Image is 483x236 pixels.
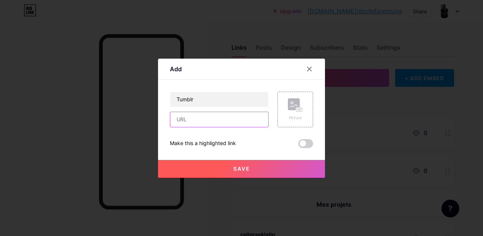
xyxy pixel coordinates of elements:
div: Add [170,65,182,73]
input: Title [170,92,268,107]
input: URL [170,112,268,127]
button: Save [158,160,325,178]
div: Picture [288,115,303,121]
span: Save [233,165,250,172]
div: Make this a highlighted link [170,139,236,148]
